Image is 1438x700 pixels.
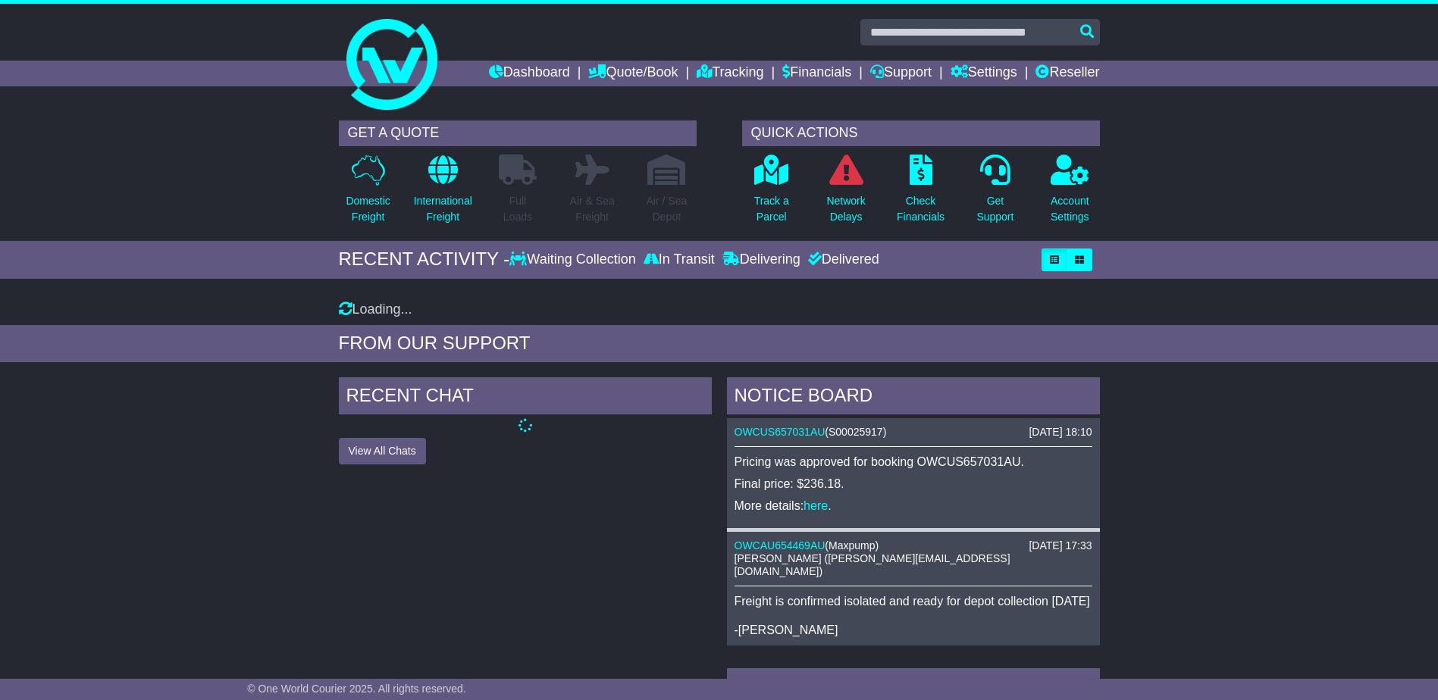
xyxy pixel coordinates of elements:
[1051,193,1089,225] p: Account Settings
[345,154,390,233] a: DomesticFreight
[753,154,790,233] a: Track aParcel
[976,154,1014,233] a: GetSupport
[735,552,1010,577] span: [PERSON_NAME] ([PERSON_NAME][EMAIL_ADDRESS][DOMAIN_NAME])
[735,539,826,552] a: OWCAU654469AU
[339,302,1100,318] div: Loading...
[719,252,804,268] div: Delivering
[735,594,1092,638] p: Freight is confirmed isolated and ready for depot collection [DATE] -[PERSON_NAME]
[1029,539,1092,552] div: [DATE] 17:33
[339,377,712,418] div: RECENT CHAT
[742,120,1100,146] div: QUICK ACTIONS
[727,377,1100,418] div: NOTICE BOARD
[1050,154,1090,233] a: AccountSettings
[247,683,466,695] span: © One World Courier 2025. All rights reserved.
[951,61,1017,86] a: Settings
[804,499,828,512] a: here
[782,61,851,86] a: Financials
[735,498,1092,513] p: More details: .
[489,61,570,86] a: Dashboard
[976,193,1013,225] p: Get Support
[826,193,865,225] p: Network Delays
[735,426,1092,439] div: ( )
[829,539,875,552] span: Maxpump
[339,438,426,464] button: View All Chats
[697,61,763,86] a: Tracking
[339,333,1100,355] div: FROM OUR SUPPORT
[647,193,688,225] p: Air / Sea Depot
[870,61,932,86] a: Support
[499,193,537,225] p: Full Loads
[735,539,1092,552] div: ( )
[1035,61,1099,86] a: Reseller
[826,154,866,233] a: NetworkDelays
[735,455,1092,469] p: Pricing was approved for booking OWCUS657031AU.
[896,154,945,233] a: CheckFinancials
[509,252,639,268] div: Waiting Collection
[414,193,472,225] p: International Freight
[1029,426,1092,439] div: [DATE] 18:10
[640,252,719,268] div: In Transit
[339,120,697,146] div: GET A QUOTE
[413,154,473,233] a: InternationalFreight
[897,193,945,225] p: Check Financials
[339,248,510,270] div: RECENT ACTIVITY -
[829,426,883,438] span: S00025917
[346,193,390,225] p: Domestic Freight
[754,193,789,225] p: Track a Parcel
[804,252,879,268] div: Delivered
[588,61,678,86] a: Quote/Book
[735,477,1092,491] p: Final price: $236.18.
[570,193,615,225] p: Air & Sea Freight
[735,426,826,438] a: OWCUS657031AU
